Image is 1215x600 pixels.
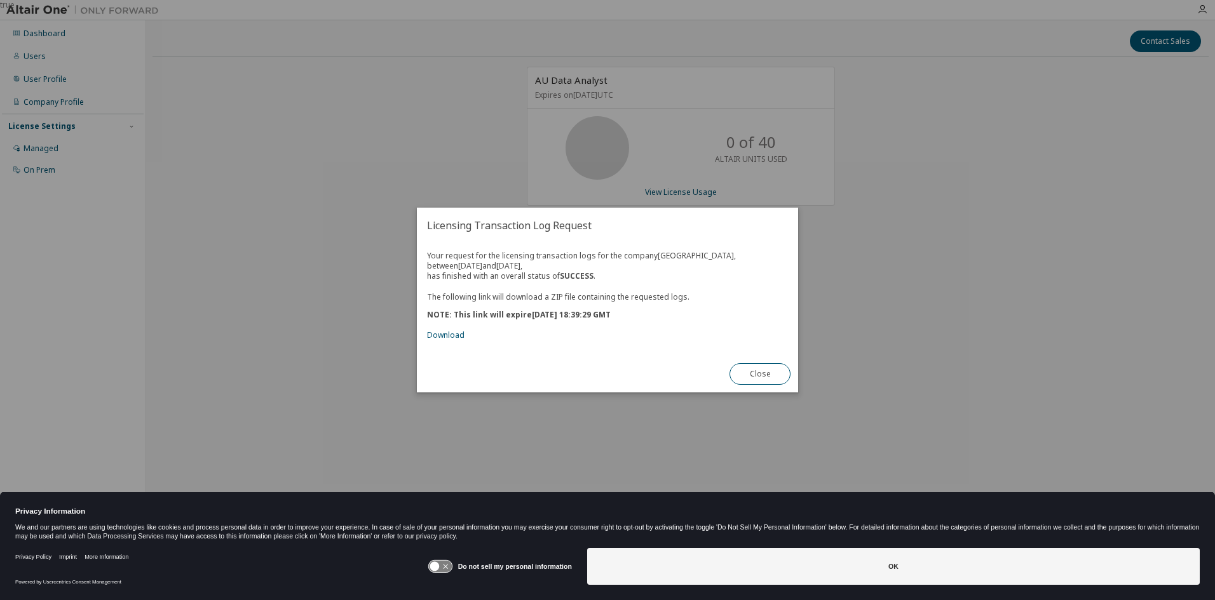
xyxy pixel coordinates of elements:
p: The following link will download a ZIP file containing the requested logs. [427,291,788,302]
b: SUCCESS [560,270,594,281]
div: Your request for the licensing transaction logs for the company [GEOGRAPHIC_DATA] , between [DATE... [427,251,788,340]
h2: Licensing Transaction Log Request [417,208,798,243]
a: Download [427,330,465,340]
b: NOTE: This link will expire [DATE] 18:39:29 GMT [427,309,611,320]
button: Close [730,363,791,385]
